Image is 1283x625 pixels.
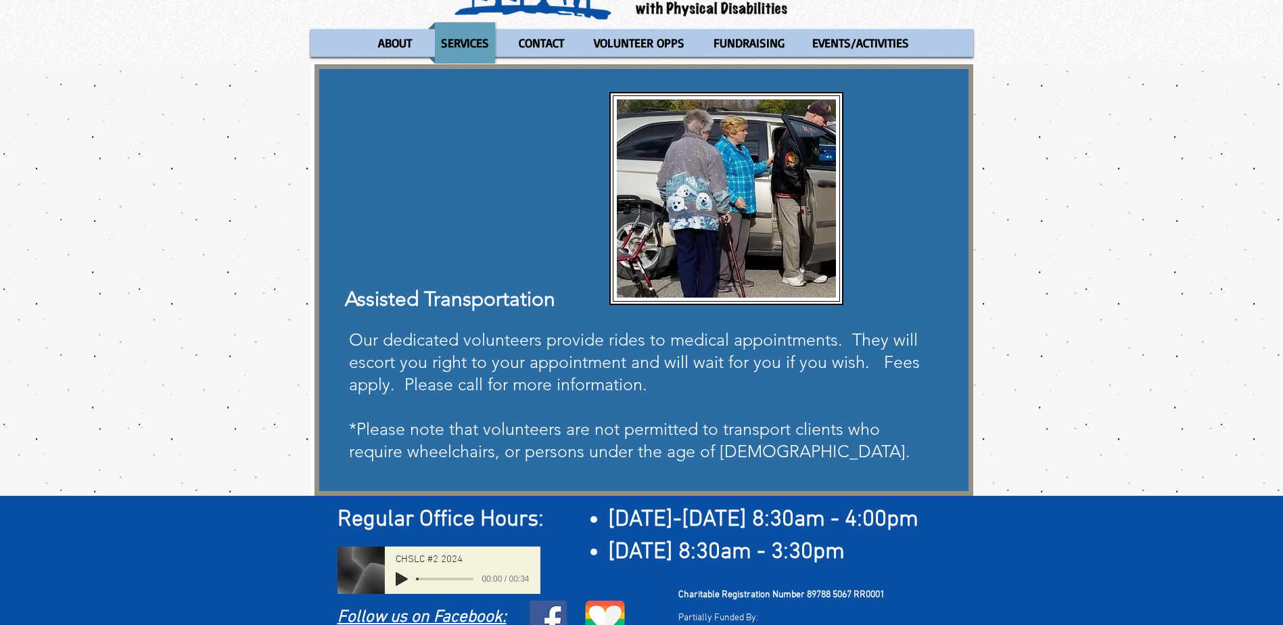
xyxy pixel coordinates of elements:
a: VOLUNTEER OPPS [581,22,697,64]
span: 00:00 / 00:34 [473,572,529,586]
span: Partially Funded By: [678,612,758,624]
span: [DATE]-[DATE] 8:30am - 4:00pm [608,506,918,534]
a: FUNDRAISING [701,22,796,64]
span: Charitable Registration Number 89788 5067 RR0001 [678,589,885,601]
span: [DATE] 8:30am - 3:30pm [608,538,845,566]
a: EVENTS/ACTIVITIES [799,22,922,64]
p: VOLUNTEER OPPS [588,22,691,64]
p: ABOUT [372,22,418,64]
a: ABOUT [365,22,425,64]
nav: Site [310,22,973,64]
h2: ​ [337,504,956,536]
p: CONTACT [513,22,570,64]
span: Regular Office Hours: [337,506,544,534]
span: Our dedicated volunteers provide rides to medical appointments. They will escort you right to you... [349,329,920,394]
span: *Please note that volunteers are not permitted to transport clients who require wheelchairs, or p... [349,419,910,461]
span: Assisted Transportation [345,287,555,311]
img: Clients Ed and Sally Conroy Volunteer Na [617,99,836,298]
p: FUNDRAISING [707,22,791,64]
p: EVENTS/ACTIVITIES [806,22,915,64]
a: SERVICES [428,22,502,64]
span: CHSLC #2 2024 [396,555,463,565]
a: CONTACT [505,22,578,64]
button: Play [396,572,408,586]
p: SERVICES [435,22,495,64]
